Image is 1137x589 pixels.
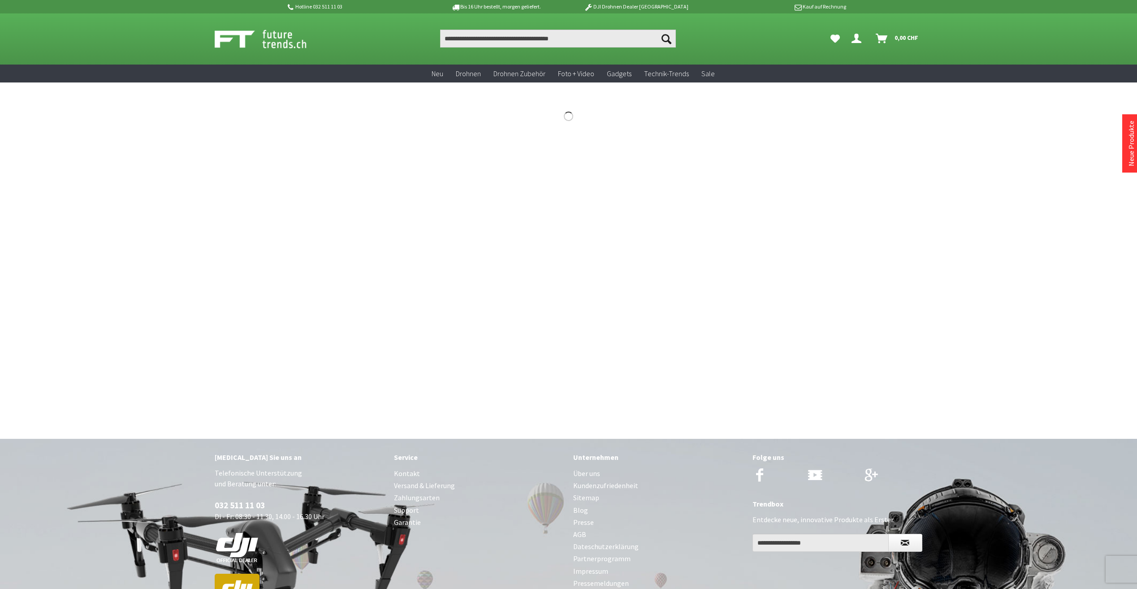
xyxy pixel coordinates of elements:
[888,534,922,552] button: Newsletter abonnieren
[701,69,715,78] span: Sale
[558,69,594,78] span: Foto + Video
[394,504,564,516] a: Support
[493,69,545,78] span: Drohnen Zubehör
[215,451,385,463] div: [MEDICAL_DATA] Sie uns an
[752,498,923,510] div: Trendbox
[456,69,481,78] span: Drohnen
[573,504,744,516] a: Blog
[573,451,744,463] div: Unternehmen
[706,1,846,12] p: Kauf auf Rechnung
[215,533,259,563] img: white-dji-schweiz-logo-official_140x140.png
[1127,121,1136,166] a: Neue Produkte
[872,30,923,48] a: Warenkorb
[426,1,566,12] p: Bis 16 Uhr bestellt, morgen geliefert.
[601,65,638,83] a: Gadgets
[432,69,443,78] span: Neu
[573,541,744,553] a: Dateschutzerklärung
[552,65,601,83] a: Foto + Video
[573,480,744,492] a: Kundenzufriedenheit
[848,30,869,48] a: Dein Konto
[215,500,265,511] a: 032 511 11 03
[573,516,744,528] a: Presse
[573,565,744,577] a: Impressum
[573,468,744,480] a: Über uns
[487,65,552,83] a: Drohnen Zubehör
[826,30,844,48] a: Meine Favoriten
[607,69,631,78] span: Gadgets
[657,30,676,48] button: Suchen
[573,492,744,504] a: Sitemap
[573,528,744,541] a: AGB
[573,553,744,565] a: Partnerprogramm
[394,480,564,492] a: Versand & Lieferung
[286,1,426,12] p: Hotline 032 511 11 03
[394,451,564,463] div: Service
[752,514,923,525] p: Entdecke neue, innovative Produkte als Erster.
[425,65,450,83] a: Neu
[394,468,564,480] a: Kontakt
[895,30,918,45] span: 0,00 CHF
[440,30,676,48] input: Produkt, Marke, Kategorie, EAN, Artikelnummer…
[394,492,564,504] a: Zahlungsarten
[215,28,326,50] img: Shop Futuretrends - zur Startseite wechseln
[752,534,889,552] input: Ihre E-Mail Adresse
[644,69,689,78] span: Technik-Trends
[752,451,923,463] div: Folge uns
[695,65,721,83] a: Sale
[450,65,487,83] a: Drohnen
[394,516,564,528] a: Garantie
[638,65,695,83] a: Technik-Trends
[566,1,706,12] p: DJI Drohnen Dealer [GEOGRAPHIC_DATA]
